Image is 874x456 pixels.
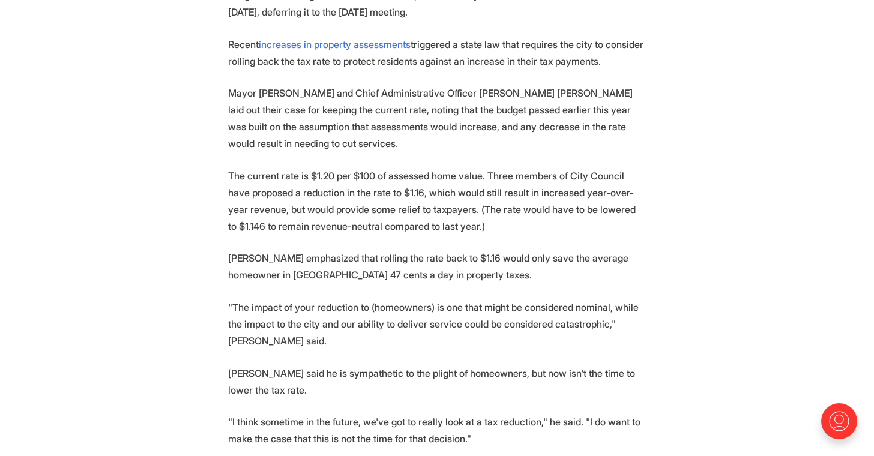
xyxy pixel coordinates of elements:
[228,299,646,349] p: "The impact of your reduction to (homeowners) is one that might be considered nominal, while the ...
[259,38,411,50] a: increases in property assessments
[228,85,646,152] p: Mayor [PERSON_NAME] and Chief Administrative Officer [PERSON_NAME] [PERSON_NAME] laid out their c...
[228,413,646,447] p: "I think sometime in the future, we've got to really look at a tax reduction," he said. "I do wan...
[228,365,646,398] p: [PERSON_NAME] said he is sympathetic to the plight of homeowners, but now isn't the time to lower...
[811,397,874,456] iframe: portal-trigger
[228,167,646,235] p: The current rate is $1.20 per $100 of assessed home value. Three members of City Council have pro...
[228,250,646,283] p: [PERSON_NAME] emphasized that rolling the rate back to $1.16 would only save the average homeowne...
[228,36,646,70] p: Recent triggered a state law that requires the city to consider rolling back the tax rate to prot...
